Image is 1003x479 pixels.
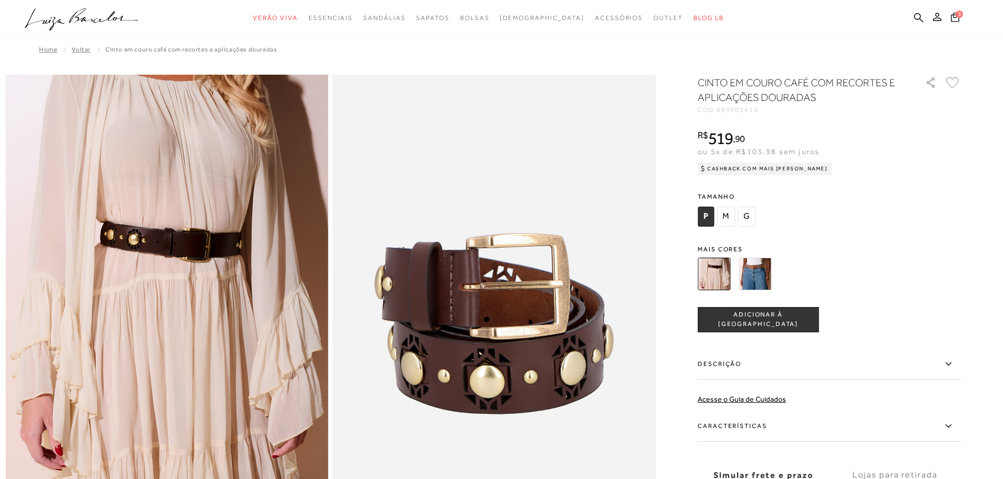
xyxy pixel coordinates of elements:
[739,258,771,290] img: CINTO EM COURO CARVALHO COM RECORTES E APLICAÇÕES DOURADAS
[698,189,758,205] span: Tamanho
[105,46,277,53] span: CINTO EM COURO CAFÉ COM RECORTES E APLICAÇÕES DOURADAS
[698,207,714,227] span: P
[698,349,961,380] label: Descrição
[653,8,683,28] a: noSubCategoriesText
[698,246,961,252] span: Mais cores
[698,162,832,175] div: Cashback com Mais [PERSON_NAME]
[956,11,963,18] span: 3
[698,258,730,290] img: CINTO EM COURO CAFÉ COM RECORTES E APLICAÇÕES DOURADAS
[363,14,405,22] span: Sandálias
[309,8,353,28] a: noSubCategoriesText
[500,8,584,28] a: noSubCategoriesText
[698,130,708,140] i: R$
[460,14,490,22] span: Bolsas
[653,14,683,22] span: Outlet
[416,14,449,22] span: Sapatos
[698,307,819,332] button: ADICIONAR À [GEOGRAPHIC_DATA]
[717,106,759,114] span: 899903412
[363,8,405,28] a: noSubCategoriesText
[72,46,91,53] a: Voltar
[416,8,449,28] a: noSubCategoriesText
[693,8,724,28] a: BLOG LB
[717,207,735,227] span: M
[738,207,756,227] span: G
[735,133,745,144] span: 90
[595,8,643,28] a: noSubCategoriesText
[39,46,57,53] a: Home
[698,147,819,156] span: ou 5x de R$103,98 sem juros
[698,310,818,329] span: ADICIONAR À [GEOGRAPHIC_DATA]
[595,14,643,22] span: Acessórios
[733,134,745,144] i: ,
[253,8,298,28] a: noSubCategoriesText
[708,129,733,148] span: 519
[698,411,961,442] label: Características
[253,14,298,22] span: Verão Viva
[698,107,908,113] div: CÓD:
[309,14,353,22] span: Essenciais
[693,14,724,22] span: BLOG LB
[698,75,895,105] h1: CINTO EM COURO CAFÉ COM RECORTES E APLICAÇÕES DOURADAS
[500,14,584,22] span: [DEMOGRAPHIC_DATA]
[460,8,490,28] a: noSubCategoriesText
[948,12,962,26] button: 3
[698,395,786,403] a: Acesse o Guia de Cuidados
